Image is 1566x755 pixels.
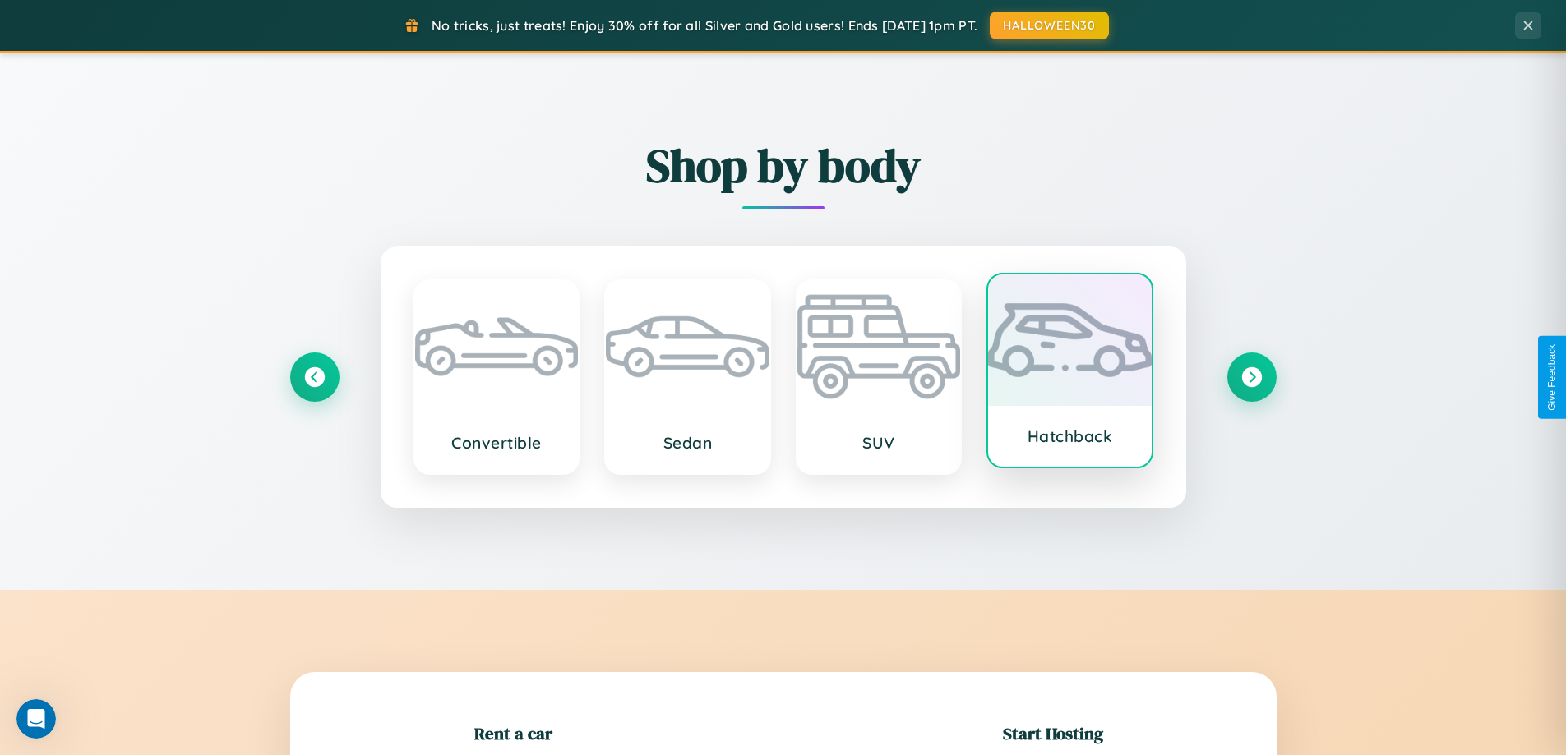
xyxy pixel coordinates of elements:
iframe: Intercom live chat [16,699,56,739]
h2: Shop by body [290,134,1277,197]
h3: Convertible [432,433,562,453]
button: HALLOWEEN30 [990,12,1109,39]
h2: Start Hosting [1003,721,1103,745]
div: Give Feedback [1546,344,1558,411]
h3: Sedan [622,433,753,453]
h2: Rent a car [474,721,552,745]
span: No tricks, just treats! Enjoy 30% off for all Silver and Gold users! Ends [DATE] 1pm PT. [432,17,977,34]
h3: SUV [814,433,945,453]
h3: Hatchback [1005,426,1135,446]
